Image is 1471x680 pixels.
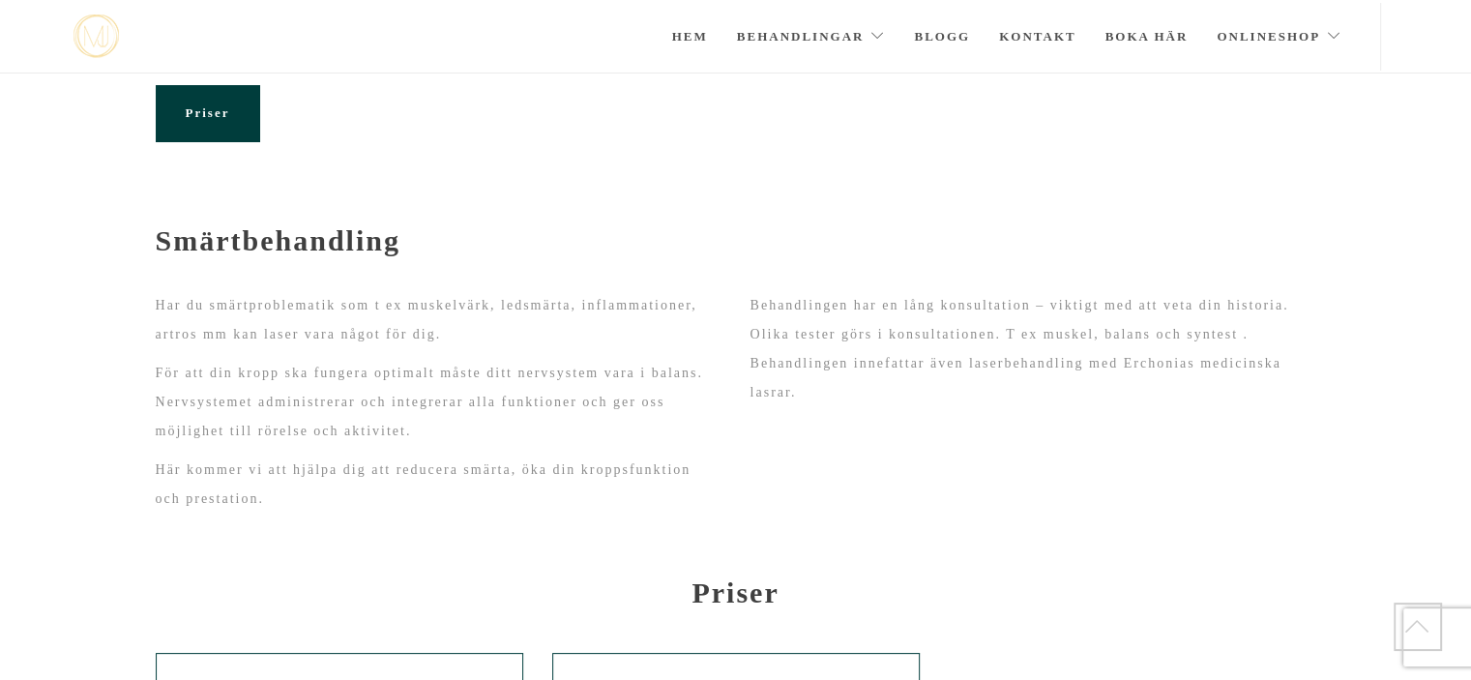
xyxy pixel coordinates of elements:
a: Priser [156,85,260,141]
a: Kontakt [999,3,1076,71]
a: Onlineshop [1217,3,1341,71]
a: mjstudio mjstudio mjstudio [74,15,119,58]
p: Har du smärtproblematik som t ex muskelvärk, ledsmärta, inflammationer, artros mm kan laser vara ... [156,291,721,349]
strong: Priser [691,577,779,608]
p: Behandlingen har en lång konsultation – viktigt med att veta din historia. Olika tester görs i ko... [750,291,1316,407]
p: Här kommer vi att hjälpa dig att reducera smärta, öka din kroppsfunktion och prestation. [156,456,721,514]
p: För att din kropp ska fungera optimalt måste ditt nervsystem vara i balans. Nervsystemet administ... [156,359,721,446]
span: Priser [186,105,230,120]
a: Behandlingar [737,3,886,71]
img: mjstudio [74,15,119,58]
a: Boka här [1105,3,1189,71]
strong: Smärtbehandling [156,224,400,256]
a: Blogg [914,3,970,71]
a: Hem [672,3,708,71]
